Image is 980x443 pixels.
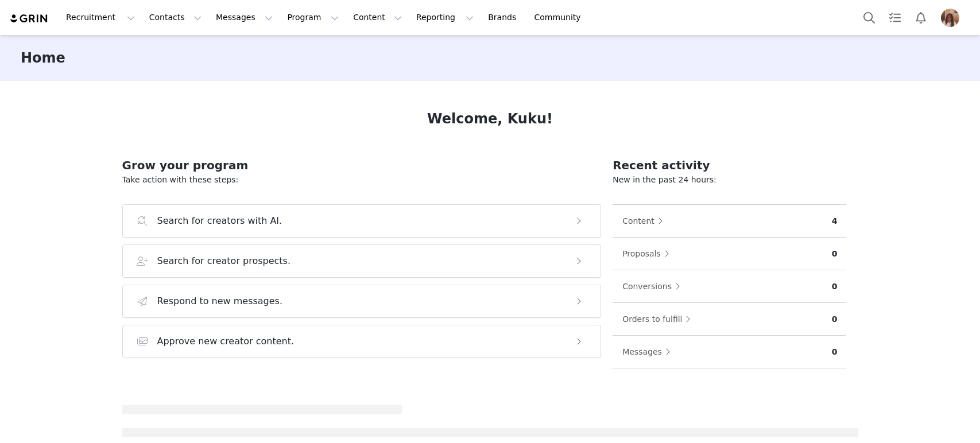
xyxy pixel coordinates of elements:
h3: Approve new creator content. [157,335,295,348]
a: Tasks [882,5,908,30]
p: 0 [832,281,838,293]
h3: Search for creators with AI. [157,214,282,228]
h3: Search for creator prospects. [157,254,291,268]
button: Messages [622,343,676,361]
button: Search for creators with AI. [122,204,602,238]
button: Contacts [142,5,208,30]
p: 0 [832,346,838,358]
h3: Home [21,48,65,68]
h2: Grow your program [122,157,602,174]
a: Community [528,5,593,30]
a: Brands [481,5,526,30]
button: Proposals [622,244,675,263]
h1: Welcome, Kuku! [427,108,553,129]
button: Orders to fulfill [622,310,696,328]
p: New in the past 24 hours: [613,174,846,186]
button: Content [346,5,409,30]
button: Conversions [622,277,686,296]
p: Take action with these steps: [122,174,602,186]
p: 0 [832,313,838,325]
button: Approve new creator content. [122,325,602,358]
button: Messages [209,5,280,30]
p: 0 [832,248,838,260]
button: Content [622,212,669,230]
img: bff6f5da-c049-4168-bbdf-4e3ee95c1c62.png [941,9,959,27]
p: 4 [832,215,838,227]
button: Recruitment [59,5,142,30]
button: Reporting [409,5,481,30]
button: Profile [934,9,971,27]
button: Notifications [908,5,933,30]
h3: Respond to new messages. [157,294,283,308]
button: Search [857,5,882,30]
h2: Recent activity [613,157,846,174]
button: Program [280,5,346,30]
img: grin logo [9,13,49,24]
button: Search for creator prospects. [122,244,602,278]
button: Respond to new messages. [122,285,602,318]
